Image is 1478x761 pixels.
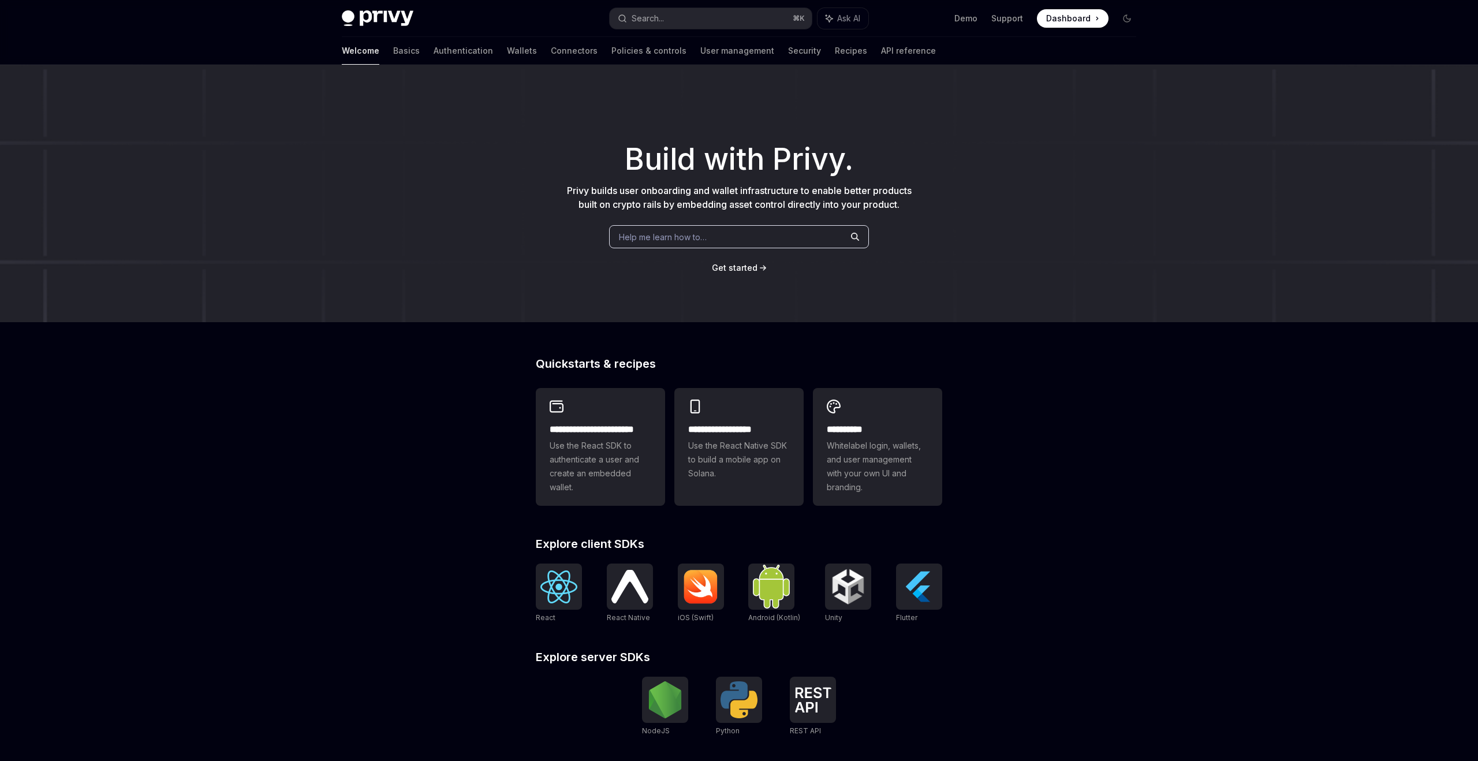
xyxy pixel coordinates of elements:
img: Python [721,681,757,718]
span: Use the React SDK to authenticate a user and create an embedded wallet. [550,439,651,494]
span: Privy builds user onboarding and wallet infrastructure to enable better products built on crypto ... [567,185,912,210]
a: ReactReact [536,564,582,624]
a: UnityUnity [825,564,871,624]
a: Authentication [434,37,493,65]
a: Security [788,37,821,65]
div: Search... [632,12,664,25]
a: FlutterFlutter [896,564,942,624]
span: Get started [712,263,757,273]
a: REST APIREST API [790,677,836,737]
span: Explore client SDKs [536,538,644,550]
img: REST API [794,687,831,712]
a: Android (Kotlin)Android (Kotlin) [748,564,800,624]
img: NodeJS [647,681,684,718]
a: **** **** **** ***Use the React Native SDK to build a mobile app on Solana. [674,388,804,506]
button: Ask AI [818,8,868,29]
span: Explore server SDKs [536,651,650,663]
span: Ask AI [837,13,860,24]
a: Get started [712,262,757,274]
a: Welcome [342,37,379,65]
button: Search...⌘K [610,8,812,29]
a: **** *****Whitelabel login, wallets, and user management with your own UI and branding. [813,388,942,506]
span: Unity [825,613,842,622]
a: React NativeReact Native [607,564,653,624]
span: Use the React Native SDK to build a mobile app on Solana. [688,439,790,480]
img: dark logo [342,10,413,27]
img: Android (Kotlin) [753,565,790,608]
a: User management [700,37,774,65]
img: iOS (Swift) [682,569,719,604]
a: Support [991,13,1023,24]
a: Connectors [551,37,598,65]
a: NodeJSNodeJS [642,677,688,737]
span: Dashboard [1046,13,1091,24]
a: PythonPython [716,677,762,737]
img: Unity [830,568,867,605]
span: REST API [790,726,821,735]
a: Policies & controls [611,37,686,65]
span: Help me learn how to… [619,231,707,243]
span: Python [716,726,740,735]
span: Flutter [896,613,917,622]
a: Basics [393,37,420,65]
span: iOS (Swift) [678,613,714,622]
span: Quickstarts & recipes [536,358,656,370]
a: API reference [881,37,936,65]
span: ⌘ K [793,14,805,23]
a: Wallets [507,37,537,65]
a: Demo [954,13,977,24]
span: React Native [607,613,650,622]
span: React [536,613,555,622]
span: NodeJS [642,726,670,735]
img: React Native [611,570,648,603]
span: Android (Kotlin) [748,613,800,622]
span: Whitelabel login, wallets, and user management with your own UI and branding. [827,439,928,494]
a: iOS (Swift)iOS (Swift) [678,564,724,624]
img: Flutter [901,568,938,605]
button: Toggle dark mode [1118,9,1136,28]
img: React [540,570,577,603]
span: Build with Privy. [625,149,853,170]
a: Dashboard [1037,9,1108,28]
a: Recipes [835,37,867,65]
